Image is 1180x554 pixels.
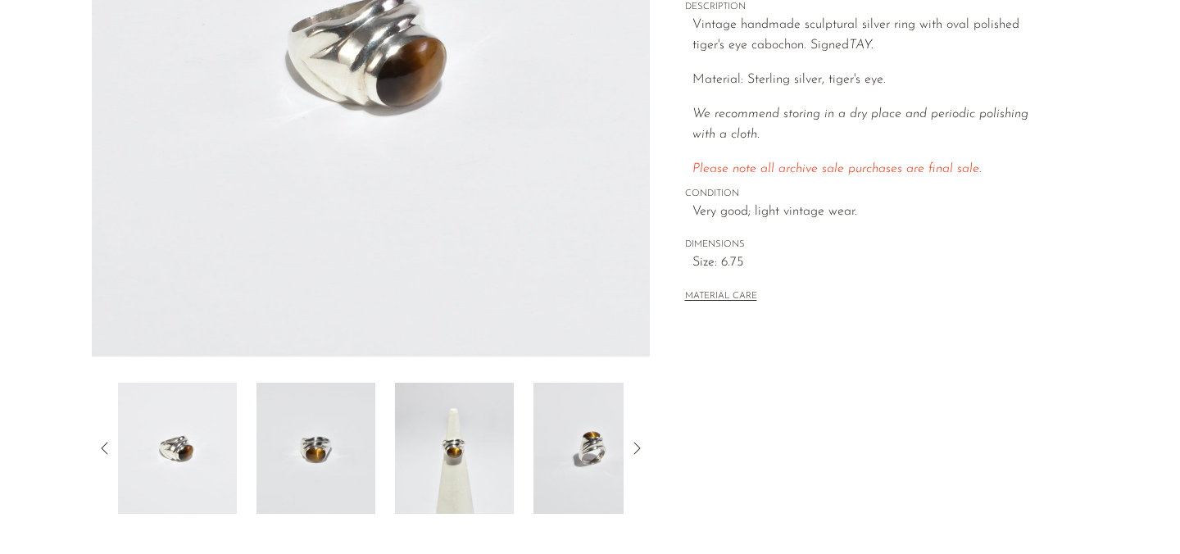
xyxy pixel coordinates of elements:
[692,252,1054,274] span: Size: 6.75
[692,202,1054,223] span: Very good; light vintage wear.
[685,291,757,303] button: MATERIAL CARE
[256,383,375,514] img: Silver Tiger's Eye Ring
[692,162,982,175] span: Please note all archive sale purchases are final sale.
[685,238,1054,252] span: DIMENSIONS
[692,70,1054,91] p: Material: Sterling silver, tiger's eye.
[685,187,1054,202] span: CONDITION
[118,383,237,514] img: Silver Tiger's Eye Ring
[692,15,1054,57] p: Vintage handmade sculptural silver ring with oval polished tiger's eye cabochon. Signed
[849,39,874,52] em: TAY.
[692,107,1028,142] i: We recommend storing in a dry place and periodic polishing with a cloth.
[395,383,514,514] img: Silver Tiger's Eye Ring
[533,383,652,514] img: Silver Tiger's Eye Ring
